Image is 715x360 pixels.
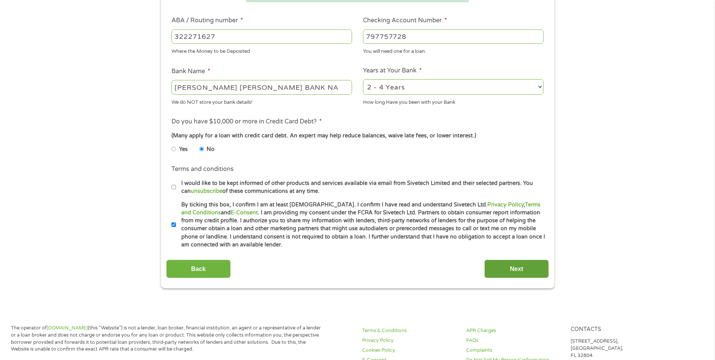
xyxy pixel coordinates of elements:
[11,325,324,353] p: The operator of (this “Website”) is not a lender, loan broker, financial institution, an agent or...
[171,45,352,55] div: Where the Money to be Deposited
[363,67,422,75] label: Years at Your Bank
[171,165,234,173] label: Terms and conditions
[179,145,188,154] label: Yes
[362,347,457,354] a: Cookies Policy
[571,326,666,333] h4: Contacts
[363,45,544,55] div: You will need one for a loan.
[171,118,322,126] label: Do you have $10,000 or more in Credit Card Debt?
[176,201,546,249] label: By ticking this box, I confirm I am at least [DEMOGRAPHIC_DATA]. I confirm I have read and unders...
[362,337,457,344] a: Privacy Policy
[231,209,258,216] a: E-Consent
[191,188,222,194] a: unsubscribe
[47,325,88,331] a: [DOMAIN_NAME]
[171,68,210,75] label: Bank Name
[171,132,543,140] div: (Many apply for a loan with credit card debt. An expert may help reduce balances, waive late fees...
[363,29,544,44] input: 345634636
[466,327,561,334] a: APR Charges
[571,338,666,359] p: [STREET_ADDRESS], [GEOGRAPHIC_DATA], FL 32804.
[181,202,540,216] a: Terms and Conditions
[466,337,561,344] a: FAQs
[363,96,544,106] div: How long Have you been with your Bank
[171,96,352,106] div: We do NOT store your bank details!
[487,202,524,208] a: Privacy Policy
[171,29,352,44] input: 263177916
[362,327,457,334] a: Terms & Conditions
[176,179,546,195] label: I would like to be kept informed of other products and services available via email from Sivetech...
[166,260,231,278] input: Back
[466,347,561,354] a: Complaints
[171,17,243,25] label: ABA / Routing number
[363,17,447,25] label: Checking Account Number
[484,260,549,278] input: Next
[207,145,214,154] label: No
